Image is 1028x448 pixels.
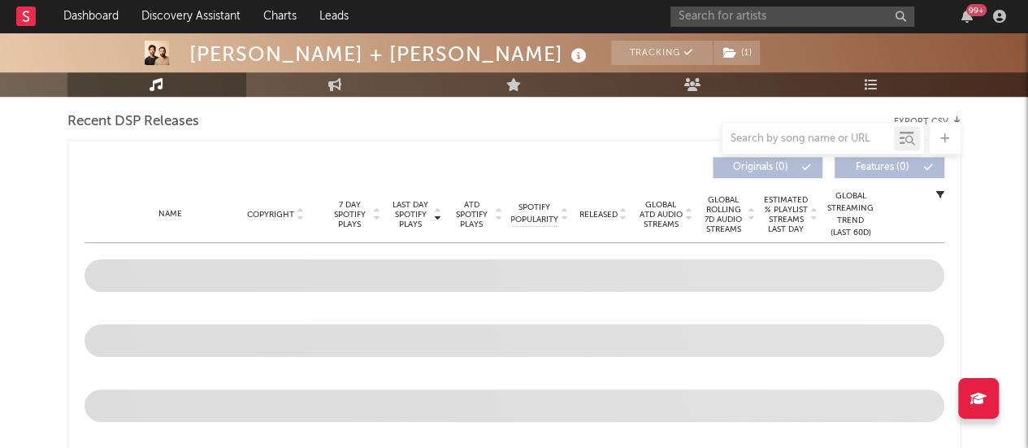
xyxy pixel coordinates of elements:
[764,195,809,234] span: Estimated % Playlist Streams Last Day
[894,117,961,127] button: Export CSV
[701,195,746,234] span: Global Rolling 7D Audio Streams
[723,163,798,172] span: Originals ( 0 )
[611,41,713,65] button: Tracking
[722,133,894,146] input: Search by song name or URL
[670,7,914,27] input: Search for artists
[713,157,822,178] button: Originals(0)
[389,200,432,229] span: Last Day Spotify Plays
[835,157,944,178] button: Features(0)
[510,202,558,226] span: Spotify Popularity
[713,41,761,65] span: ( 1 )
[67,112,199,132] span: Recent DSP Releases
[845,163,920,172] span: Features ( 0 )
[247,210,294,220] span: Copyright
[579,210,618,220] span: Released
[328,200,371,229] span: 7 Day Spotify Plays
[639,200,683,229] span: Global ATD Audio Streams
[961,10,973,23] button: 99+
[826,190,875,239] div: Global Streaming Trend (Last 60D)
[966,4,987,16] div: 99 +
[117,208,223,220] div: Name
[450,200,493,229] span: ATD Spotify Plays
[714,41,760,65] button: (1)
[189,41,591,67] div: [PERSON_NAME] + [PERSON_NAME]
